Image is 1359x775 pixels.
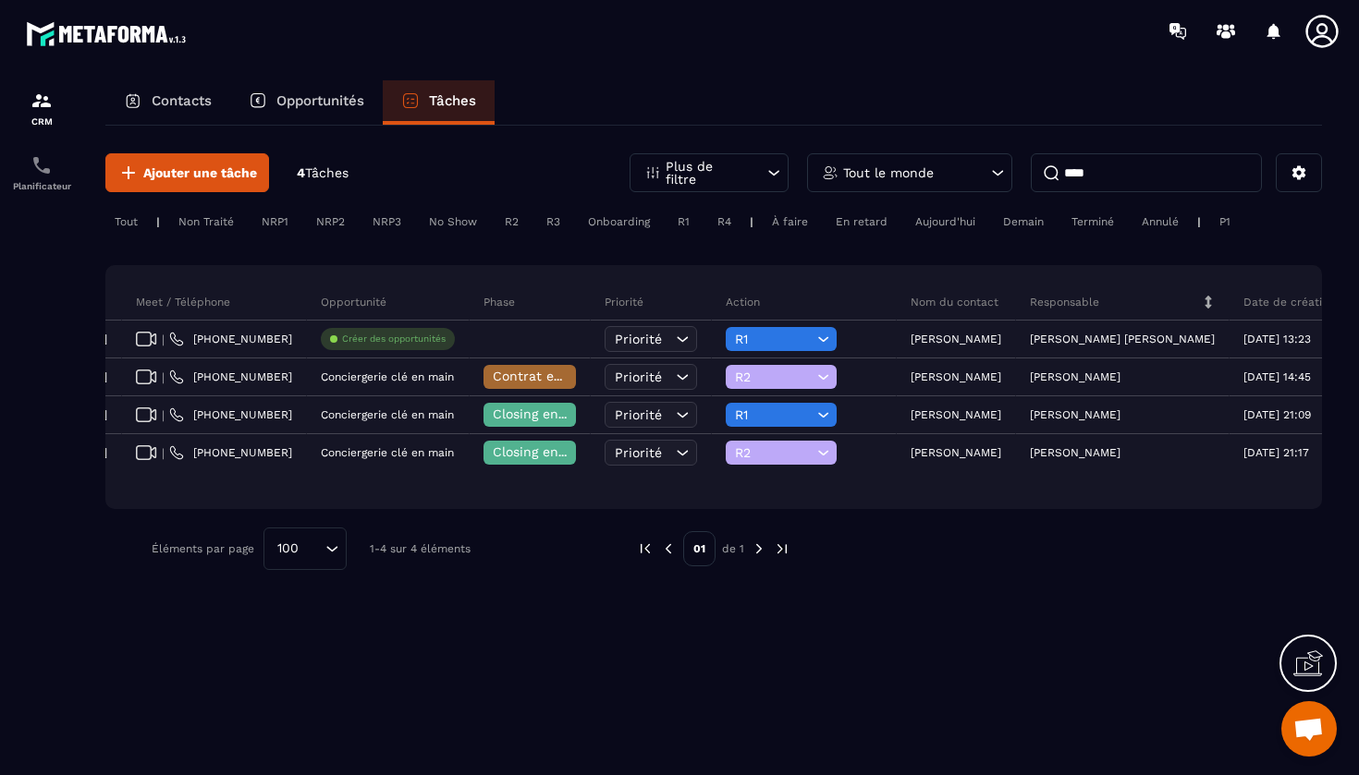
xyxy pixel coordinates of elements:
p: [PERSON_NAME] [911,446,1001,459]
img: next [751,540,767,557]
p: [PERSON_NAME] [1030,370,1120,383]
p: 4 [297,164,349,182]
p: [PERSON_NAME] [PERSON_NAME] [1030,333,1215,345]
a: Tâches [383,80,495,125]
p: Phase [484,295,515,309]
a: Opportunités [230,80,383,125]
span: Priorité [615,445,662,460]
span: Priorité [615,407,662,422]
span: R1 [735,332,813,346]
div: Onboarding [579,211,659,233]
div: No Show [420,211,486,233]
p: Planificateur [5,181,79,191]
img: logo [26,17,192,51]
span: R2 [735,369,813,384]
p: | [156,215,160,228]
img: next [774,540,790,557]
p: Conciergerie clé en main [321,408,454,421]
p: Créer des opportunités [342,333,446,345]
p: Tout le monde [843,166,934,179]
p: [PERSON_NAME] [911,333,1001,345]
div: Non Traité [169,211,243,233]
p: 1-4 sur 4 éléments [370,542,471,555]
span: Tâches [305,165,349,180]
span: | [162,446,165,460]
p: [PERSON_NAME] [1030,408,1120,421]
p: Meet / Téléphone [136,295,230,309]
div: R4 [708,211,741,233]
span: R1 [735,407,813,422]
div: À faire [763,211,817,233]
img: prev [660,540,677,557]
p: Nom du contact [911,295,998,309]
p: [PERSON_NAME] [1030,446,1120,459]
div: Demain [994,211,1053,233]
a: Contacts [105,80,230,125]
span: Priorité [615,332,662,346]
p: Conciergerie clé en main [321,370,454,383]
input: Search for option [305,539,321,559]
p: [DATE] 13:23 [1243,333,1311,345]
p: 01 [683,531,716,566]
span: | [162,370,165,384]
p: CRM [5,116,79,127]
div: NRP2 [307,211,354,233]
a: formationformationCRM [5,76,79,140]
p: Responsable [1030,295,1099,309]
div: Ouvrir le chat [1281,701,1337,757]
span: Contrat envoyé [493,369,590,383]
div: P1 [1210,211,1240,233]
div: Terminé [1062,211,1123,233]
a: schedulerschedulerPlanificateur [5,140,79,205]
p: [DATE] 21:09 [1243,408,1311,421]
p: de 1 [722,541,744,556]
p: [DATE] 14:45 [1243,370,1311,383]
p: Conciergerie clé en main [321,446,454,459]
p: [DATE] 21:17 [1243,446,1309,459]
span: 100 [271,539,305,559]
span: R2 [735,445,813,460]
img: formation [31,90,53,112]
p: | [1197,215,1201,228]
p: Opportunités [276,92,364,109]
div: NRP1 [252,211,298,233]
p: Action [726,295,760,309]
p: Date de création [1243,295,1335,309]
p: [PERSON_NAME] [911,408,1001,421]
p: | [750,215,753,228]
a: [PHONE_NUMBER] [169,332,292,346]
p: Plus de filtre [666,160,747,186]
img: scheduler [31,154,53,176]
p: Priorité [605,295,643,309]
button: Ajouter une tâche [105,153,269,192]
a: [PHONE_NUMBER] [169,407,292,422]
div: R2 [496,211,528,233]
p: Opportunité [321,295,386,309]
p: Tâches [429,92,476,109]
span: Ajouter une tâche [143,163,257,182]
div: Search for option [263,527,347,570]
span: | [162,333,165,346]
div: Tout [105,211,147,233]
span: Priorité [615,369,662,384]
span: Closing en cours [493,406,598,421]
span: | [162,408,165,422]
div: R1 [668,211,699,233]
a: [PHONE_NUMBER] [169,369,292,384]
a: [PHONE_NUMBER] [169,445,292,460]
p: [PERSON_NAME] [911,370,1001,383]
img: prev [637,540,654,557]
div: Aujourd'hui [906,211,985,233]
div: En retard [826,211,897,233]
div: Annulé [1132,211,1188,233]
div: R3 [537,211,569,233]
div: NRP3 [363,211,410,233]
p: Contacts [152,92,212,109]
span: Closing en cours [493,444,598,459]
p: Éléments par page [152,542,254,555]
